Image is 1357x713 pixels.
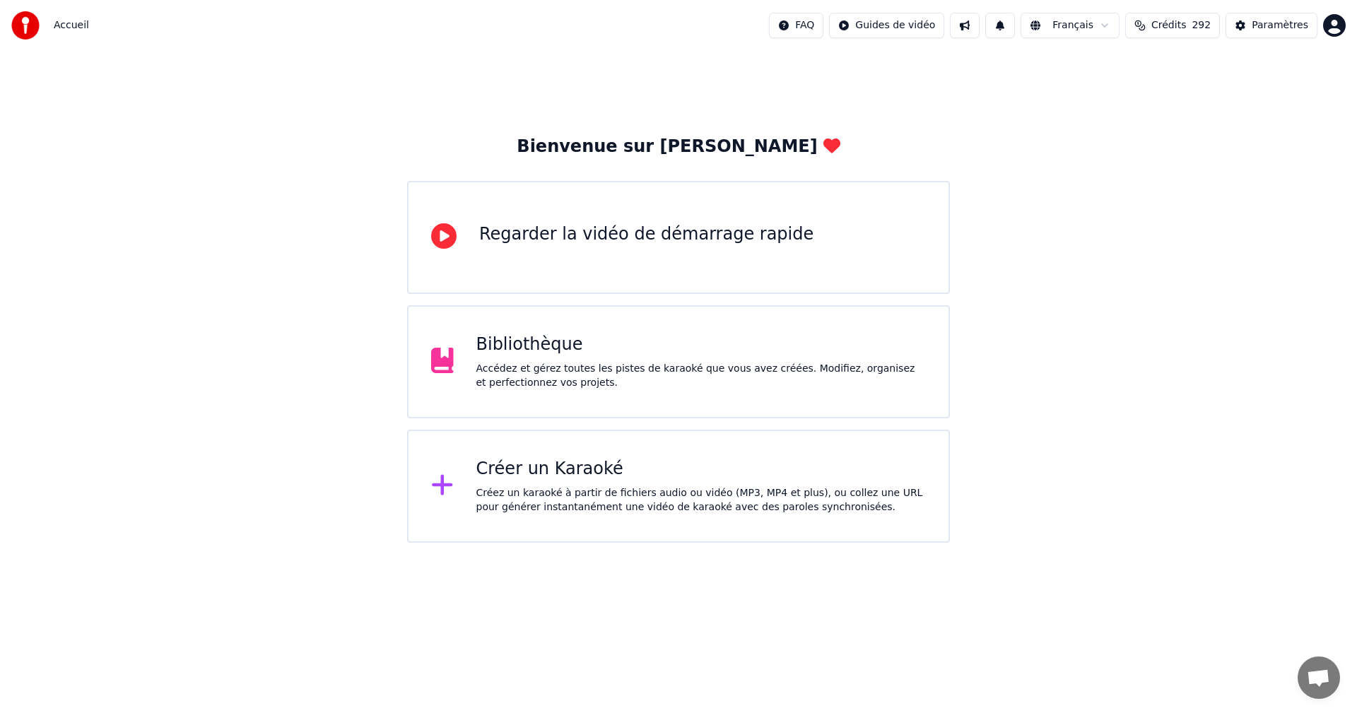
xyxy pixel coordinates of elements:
a: Ouvrir le chat [1298,656,1340,699]
div: Bibliothèque [476,334,927,356]
button: Crédits292 [1125,13,1220,38]
span: Accueil [54,18,89,33]
span: 292 [1192,18,1211,33]
div: Bienvenue sur [PERSON_NAME] [517,136,840,158]
div: Créez un karaoké à partir de fichiers audio ou vidéo (MP3, MP4 et plus), ou collez une URL pour g... [476,486,927,514]
span: Crédits [1151,18,1186,33]
div: Accédez et gérez toutes les pistes de karaoké que vous avez créées. Modifiez, organisez et perfec... [476,362,927,390]
img: youka [11,11,40,40]
button: Paramètres [1226,13,1317,38]
nav: breadcrumb [54,18,89,33]
div: Regarder la vidéo de démarrage rapide [479,223,813,246]
div: Créer un Karaoké [476,458,927,481]
button: FAQ [769,13,823,38]
div: Paramètres [1252,18,1308,33]
button: Guides de vidéo [829,13,944,38]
